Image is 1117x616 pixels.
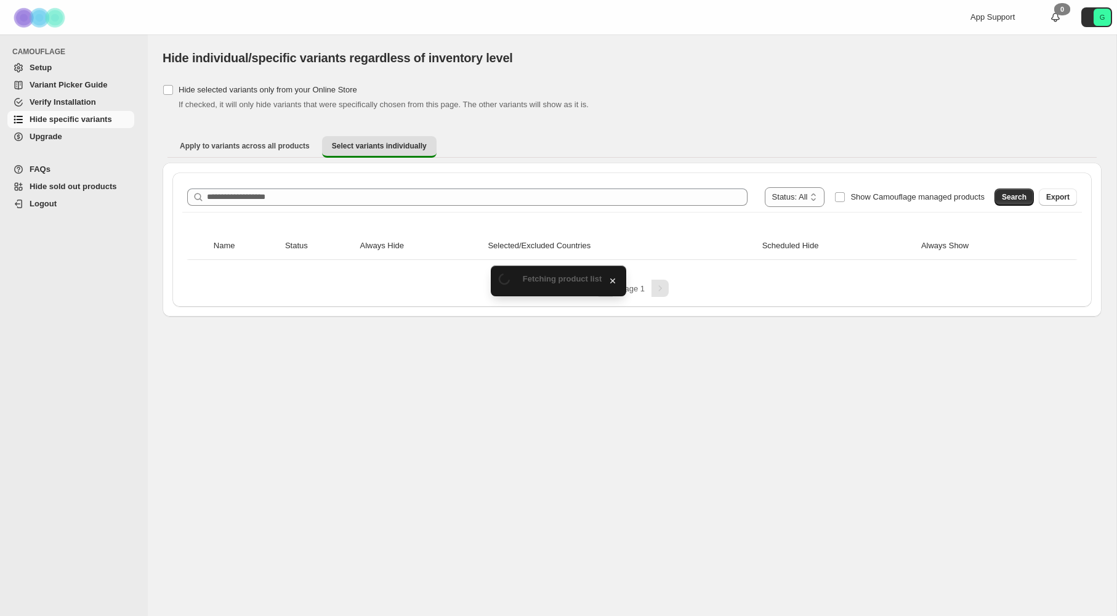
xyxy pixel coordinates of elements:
[850,192,985,201] span: Show Camouflage managed products
[1049,11,1062,23] a: 0
[7,111,134,128] a: Hide specific variants
[30,63,52,72] span: Setup
[281,232,357,260] th: Status
[917,232,1054,260] th: Always Show
[12,47,139,57] span: CAMOUFLAGE
[332,141,427,151] span: Select variants individually
[523,274,602,283] span: Fetching product list
[1046,192,1070,202] span: Export
[7,195,134,213] a: Logout
[30,80,107,89] span: Variant Picker Guide
[1054,3,1070,15] div: 0
[357,232,485,260] th: Always Hide
[179,85,357,94] span: Hide selected variants only from your Online Store
[30,97,96,107] span: Verify Installation
[180,141,310,151] span: Apply to variants across all products
[7,94,134,111] a: Verify Installation
[30,199,57,208] span: Logout
[1002,192,1026,202] span: Search
[1081,7,1112,27] button: Avatar with initials G
[322,136,437,158] button: Select variants individually
[179,100,589,109] span: If checked, it will only hide variants that were specifically chosen from this page. The other va...
[30,115,112,124] span: Hide specific variants
[10,1,71,34] img: Camouflage
[163,163,1102,317] div: Select variants individually
[7,76,134,94] a: Variant Picker Guide
[30,132,62,141] span: Upgrade
[170,136,320,156] button: Apply to variants across all products
[1100,14,1105,21] text: G
[619,284,645,293] span: Page 1
[30,182,117,191] span: Hide sold out products
[7,178,134,195] a: Hide sold out products
[182,280,1082,297] nav: Pagination
[970,12,1015,22] span: App Support
[30,164,50,174] span: FAQs
[7,128,134,145] a: Upgrade
[759,232,917,260] th: Scheduled Hide
[1039,188,1077,206] button: Export
[210,232,281,260] th: Name
[7,161,134,178] a: FAQs
[1094,9,1111,26] span: Avatar with initials G
[484,232,758,260] th: Selected/Excluded Countries
[163,51,513,65] span: Hide individual/specific variants regardless of inventory level
[994,188,1034,206] button: Search
[7,59,134,76] a: Setup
